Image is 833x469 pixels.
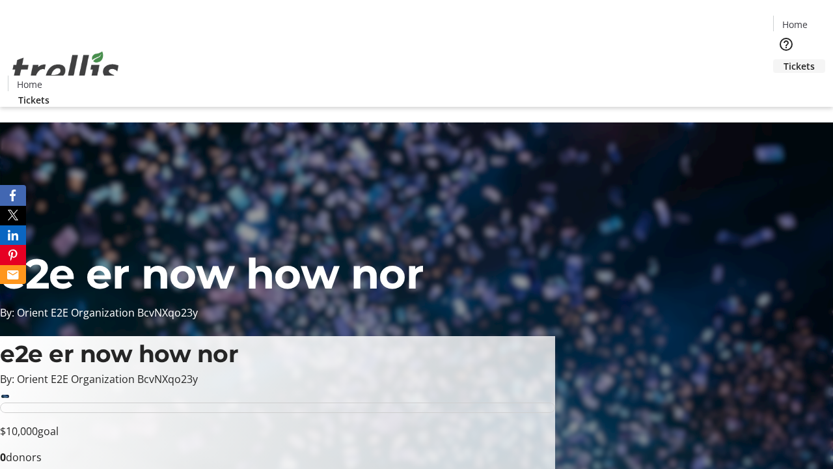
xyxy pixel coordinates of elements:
span: Tickets [18,93,49,107]
a: Home [8,78,50,91]
button: Help [773,31,799,57]
a: Tickets [8,93,60,107]
a: Home [774,18,815,31]
img: Orient E2E Organization BcvNXqo23y's Logo [8,37,124,102]
span: Home [782,18,808,31]
span: Tickets [784,59,815,73]
a: Tickets [773,59,825,73]
span: Home [17,78,42,91]
button: Cart [773,73,799,99]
